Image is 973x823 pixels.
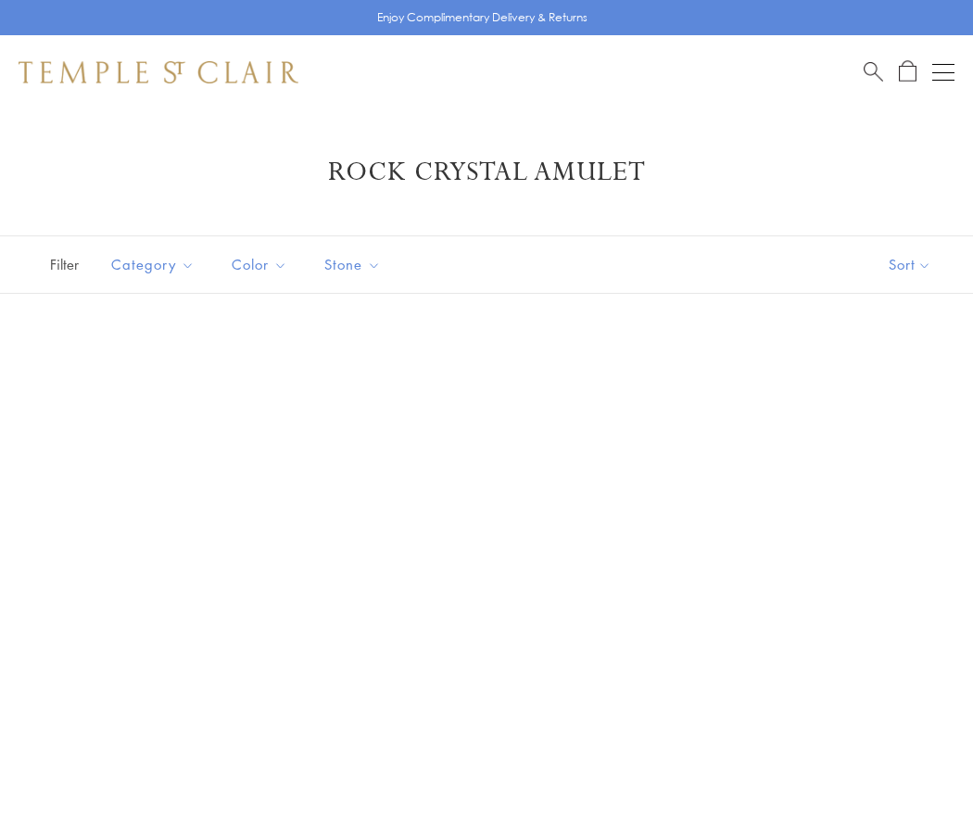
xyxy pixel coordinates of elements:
[932,61,954,83] button: Open navigation
[377,8,588,27] p: Enjoy Complimentary Delivery & Returns
[46,156,927,189] h1: Rock Crystal Amulet
[97,244,208,285] button: Category
[222,253,301,276] span: Color
[899,60,916,83] a: Open Shopping Bag
[315,253,395,276] span: Stone
[310,244,395,285] button: Stone
[218,244,301,285] button: Color
[864,60,883,83] a: Search
[102,253,208,276] span: Category
[19,61,298,83] img: Temple St. Clair
[847,236,973,293] button: Show sort by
